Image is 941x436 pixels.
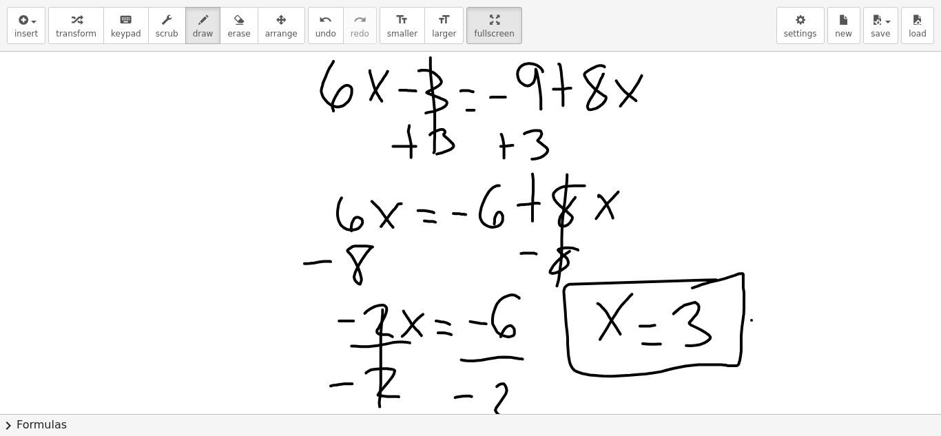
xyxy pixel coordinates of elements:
[119,12,132,28] i: keyboard
[387,29,417,39] span: smaller
[308,7,344,44] button: undoundo
[48,7,104,44] button: transform
[466,7,521,44] button: fullscreen
[901,7,934,44] button: load
[353,12,366,28] i: redo
[474,29,514,39] span: fullscreen
[316,29,336,39] span: undo
[424,7,464,44] button: format_sizelarger
[156,29,178,39] span: scrub
[258,7,305,44] button: arrange
[437,12,451,28] i: format_size
[111,29,141,39] span: keypad
[227,29,250,39] span: erase
[103,7,149,44] button: keyboardkeypad
[776,7,825,44] button: settings
[909,29,927,39] span: load
[7,7,45,44] button: insert
[56,29,96,39] span: transform
[827,7,860,44] button: new
[784,29,817,39] span: settings
[148,7,186,44] button: scrub
[351,29,369,39] span: redo
[265,29,298,39] span: arrange
[871,29,890,39] span: save
[343,7,377,44] button: redoredo
[835,29,852,39] span: new
[863,7,898,44] button: save
[185,7,221,44] button: draw
[193,29,214,39] span: draw
[432,29,456,39] span: larger
[220,7,258,44] button: erase
[319,12,332,28] i: undo
[380,7,425,44] button: format_sizesmaller
[14,29,38,39] span: insert
[395,12,409,28] i: format_size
